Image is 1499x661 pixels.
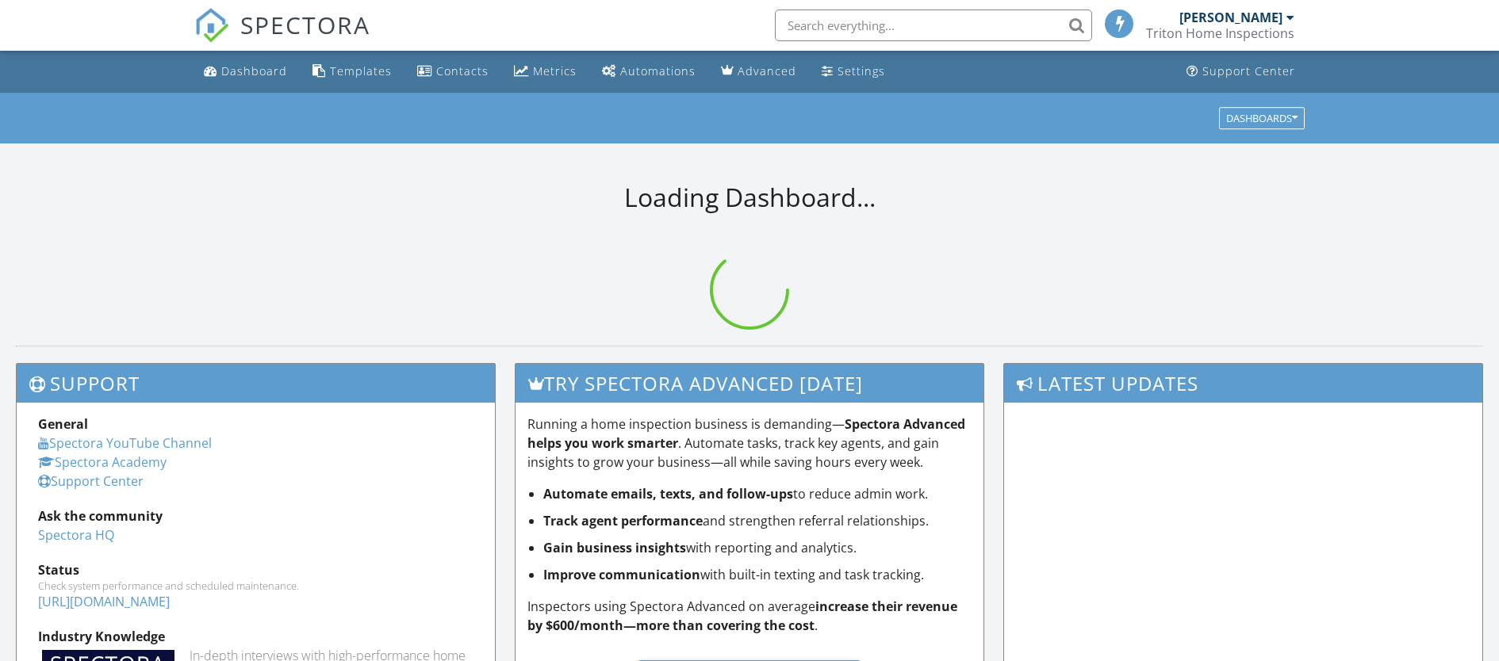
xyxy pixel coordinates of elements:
a: Automations (Basic) [596,57,702,86]
a: Templates [306,57,398,86]
li: to reduce admin work. [543,484,972,503]
a: Advanced [715,57,803,86]
h3: Support [17,364,495,403]
a: SPECTORA [194,21,370,55]
strong: Track agent performance [543,512,703,529]
h3: Try spectora advanced [DATE] [516,364,984,403]
div: Dashboards [1226,113,1298,124]
a: Spectora HQ [38,526,114,544]
a: Support Center [38,472,144,490]
strong: Improve communication [543,566,700,583]
strong: increase their revenue by $600/month—more than covering the cost [527,598,957,634]
div: Industry Knowledge [38,627,473,646]
li: with reporting and analytics. [543,538,972,557]
input: Search everything... [775,10,1092,41]
li: and strengthen referral relationships. [543,511,972,530]
div: [PERSON_NAME] [1179,10,1282,25]
div: Triton Home Inspections [1146,25,1294,41]
div: Check system performance and scheduled maintenance. [38,579,473,592]
strong: General [38,415,88,433]
div: Templates [330,63,392,78]
img: The Best Home Inspection Software - Spectora [194,8,229,43]
strong: Automate emails, texts, and follow-ups [543,485,793,502]
a: Metrics [508,57,583,86]
span: SPECTORA [240,8,370,41]
a: [URL][DOMAIN_NAME] [38,593,170,610]
a: Settings [815,57,891,86]
a: Support Center [1180,57,1302,86]
div: Ask the community [38,506,473,525]
div: Dashboard [221,63,287,78]
div: Support Center [1202,63,1295,78]
a: Contacts [411,57,495,86]
li: with built-in texting and task tracking. [543,565,972,584]
p: Inspectors using Spectora Advanced on average . [527,597,972,635]
h3: Latest Updates [1004,364,1482,403]
a: Spectora Academy [38,453,167,471]
div: Advanced [738,63,796,78]
a: Spectora YouTube Channel [38,434,212,452]
strong: Spectora Advanced helps you work smarter [527,415,965,452]
p: Running a home inspection business is demanding— . Automate tasks, track key agents, and gain ins... [527,415,972,472]
strong: Gain business insights [543,539,686,556]
div: Automations [620,63,696,78]
button: Dashboards [1219,107,1305,129]
a: Dashboard [197,57,293,86]
div: Metrics [533,63,577,78]
div: Settings [838,63,885,78]
div: Status [38,560,473,579]
div: Contacts [436,63,489,78]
